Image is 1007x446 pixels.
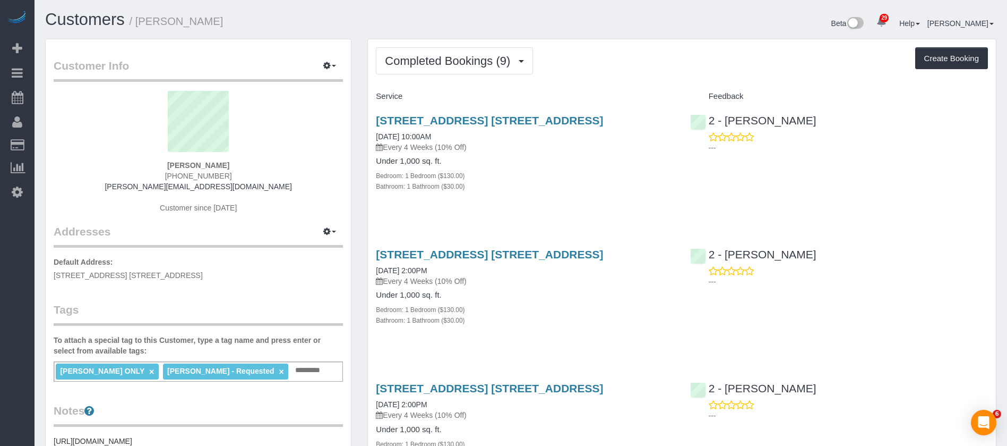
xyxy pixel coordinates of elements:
h4: Under 1,000 sq. ft. [376,425,674,434]
a: Customers [45,10,125,29]
span: Customer since [DATE] [160,204,237,212]
legend: Tags [54,302,343,326]
hm-ph: [PHONE_NUMBER] [165,172,232,180]
a: [STREET_ADDRESS] [STREET_ADDRESS] [376,382,603,394]
a: [DATE] 10:00AM [376,132,431,141]
a: Help [899,19,920,28]
a: 2 - [PERSON_NAME] [690,382,816,394]
a: 2 - [PERSON_NAME] [690,114,816,127]
a: [DATE] 2:00PM [376,266,427,275]
h4: Feedback [690,92,988,101]
span: [STREET_ADDRESS] [STREET_ADDRESS] [54,271,203,280]
button: Create Booking [915,47,988,70]
p: --- [709,410,988,421]
h4: Service [376,92,674,101]
label: To attach a special tag to this Customer, type a tag name and press enter or select from availabl... [54,335,343,356]
p: --- [709,276,988,287]
p: Every 4 Weeks (10% Off) [376,276,674,287]
p: --- [709,142,988,153]
img: New interface [846,17,864,31]
span: Completed Bookings (9) [385,54,515,68]
a: [STREET_ADDRESS] [STREET_ADDRESS] [376,114,603,127]
small: Bedroom: 1 Bedroom ($130.00) [376,306,464,314]
strong: [PERSON_NAME] [167,161,229,170]
h4: Under 1,000 sq. ft. [376,291,674,300]
button: Completed Bookings (9) [376,47,533,74]
p: Every 4 Weeks (10% Off) [376,142,674,153]
label: Default Address: [54,257,113,267]
span: 29 [880,14,889,22]
small: Bedroom: 1 Bedroom ($130.00) [376,172,464,180]
a: [DATE] 2:00PM [376,400,427,409]
legend: Customer Info [54,58,343,82]
img: Automaid Logo [6,11,28,26]
span: [PERSON_NAME] - Requested [167,367,274,375]
a: [PERSON_NAME] [927,19,994,28]
a: × [279,367,283,376]
p: Every 4 Weeks (10% Off) [376,410,674,420]
small: / [PERSON_NAME] [130,15,223,27]
a: Beta [831,19,864,28]
a: 29 [871,11,892,34]
legend: Notes [54,403,343,427]
div: Open Intercom Messenger [971,410,996,435]
a: [STREET_ADDRESS] [STREET_ADDRESS] [376,248,603,260]
span: 6 [993,410,1001,418]
a: [PERSON_NAME][EMAIL_ADDRESS][DOMAIN_NAME] [105,182,291,191]
small: Bathroom: 1 Bathroom ($30.00) [376,317,464,324]
span: [PERSON_NAME] ONLY [60,367,144,375]
a: 2 - [PERSON_NAME] [690,248,816,260]
a: × [149,367,154,376]
h4: Under 1,000 sq. ft. [376,157,674,166]
small: Bathroom: 1 Bathroom ($30.00) [376,183,464,190]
